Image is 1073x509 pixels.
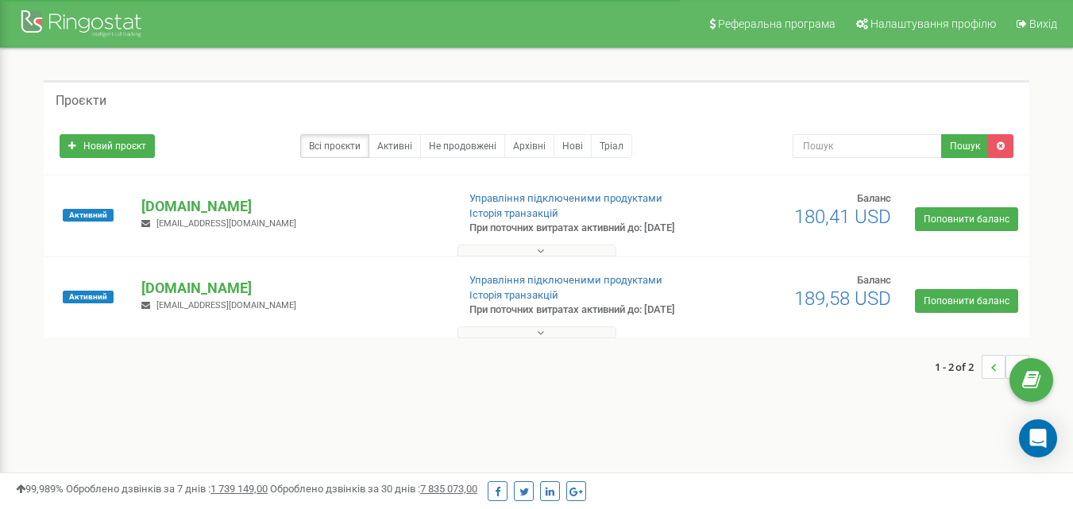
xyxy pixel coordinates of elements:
span: [EMAIL_ADDRESS][DOMAIN_NAME] [156,300,296,310]
span: [EMAIL_ADDRESS][DOMAIN_NAME] [156,218,296,229]
p: При поточних витратах активний до: [DATE] [469,221,690,236]
a: Історія транзакцій [469,207,558,219]
a: Не продовжені [420,134,505,158]
u: 1 739 149,00 [210,483,268,495]
u: 7 835 073,00 [420,483,477,495]
input: Пошук [793,134,942,158]
span: Активний [63,209,114,222]
a: Управління підключеними продуктами [469,274,662,286]
a: Новий проєкт [60,134,155,158]
span: Вихід [1029,17,1057,30]
a: Архівні [504,134,554,158]
span: Налаштування профілю [870,17,996,30]
span: 180,41 USD [794,206,891,228]
a: Поповнити баланс [915,289,1018,313]
button: Пошук [941,134,989,158]
span: 99,989% [16,483,64,495]
a: Історія транзакцій [469,289,558,301]
a: Управління підключеними продуктами [469,192,662,204]
a: Тріал [591,134,632,158]
a: Всі проєкти [300,134,369,158]
a: Поповнити баланс [915,207,1018,231]
a: Нові [554,134,592,158]
span: Реферальна програма [718,17,836,30]
p: [DOMAIN_NAME] [141,278,443,299]
div: Open Intercom Messenger [1019,419,1057,457]
span: Баланс [857,192,891,204]
p: При поточних витратах активний до: [DATE] [469,303,690,318]
span: Баланс [857,274,891,286]
a: Активні [369,134,421,158]
p: [DOMAIN_NAME] [141,196,443,217]
span: Оброблено дзвінків за 7 днів : [66,483,268,495]
span: 189,58 USD [794,287,891,310]
h5: Проєкти [56,94,106,108]
nav: ... [935,339,1029,395]
span: 1 - 2 of 2 [935,355,982,379]
span: Оброблено дзвінків за 30 днів : [270,483,477,495]
span: Активний [63,291,114,303]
